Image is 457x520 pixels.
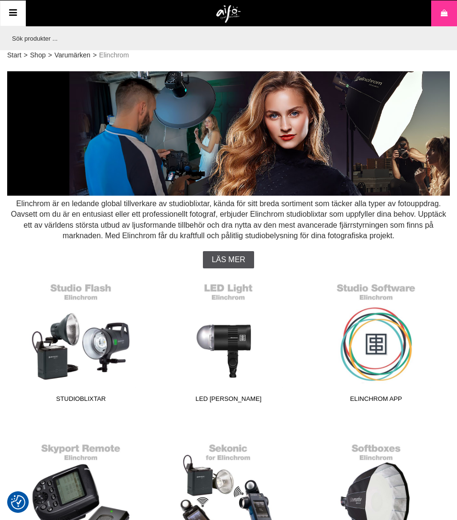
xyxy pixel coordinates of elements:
[7,50,22,60] a: Start
[30,50,46,60] a: Shop
[13,394,149,407] span: Studioblixtar
[24,50,28,60] span: >
[308,278,444,407] a: Elinchrom App
[99,50,129,60] span: Elinchrom
[55,50,90,60] a: Varumärken
[48,50,52,60] span: >
[11,495,25,509] img: Revisit consent button
[216,5,241,23] img: logo.png
[212,255,245,264] span: Läs mer
[7,26,445,50] input: Sök produkter ...
[13,278,149,407] a: Studioblixtar
[161,278,296,407] a: LED [PERSON_NAME]
[93,50,97,60] span: >
[7,71,450,196] img: Elinchrom Studioblixtar
[11,494,25,511] button: Samtyckesinställningar
[308,394,444,407] span: Elinchrom App
[7,199,450,242] div: Elinchrom är en ledande global tillverkare av studioblixtar, kända för sitt breda sortiment som t...
[161,394,296,407] span: LED [PERSON_NAME]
